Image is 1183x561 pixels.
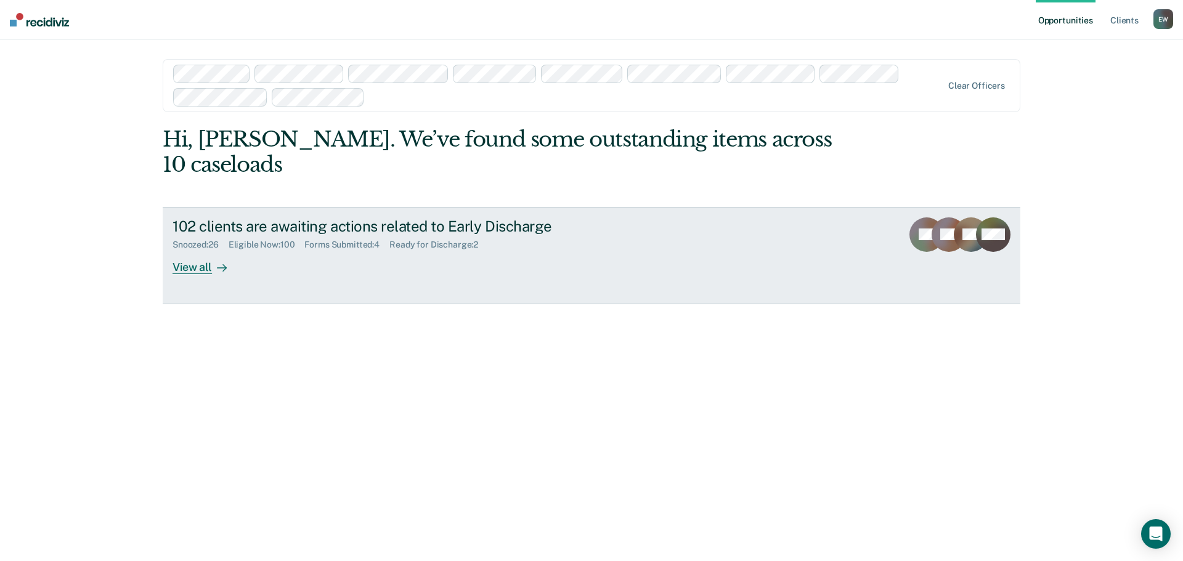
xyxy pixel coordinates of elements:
button: EW [1153,9,1173,29]
div: Clear officers [948,81,1005,91]
div: View all [173,250,242,274]
div: Ready for Discharge : 2 [389,240,488,250]
div: Snoozed : 26 [173,240,229,250]
div: E W [1153,9,1173,29]
div: Open Intercom Messenger [1141,519,1171,549]
div: 102 clients are awaiting actions related to Early Discharge [173,217,605,235]
img: Recidiviz [10,13,69,26]
div: Eligible Now : 100 [229,240,305,250]
a: 102 clients are awaiting actions related to Early DischargeSnoozed:26Eligible Now:100Forms Submit... [163,207,1020,304]
div: Forms Submitted : 4 [304,240,389,250]
div: Hi, [PERSON_NAME]. We’ve found some outstanding items across 10 caseloads [163,127,849,177]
